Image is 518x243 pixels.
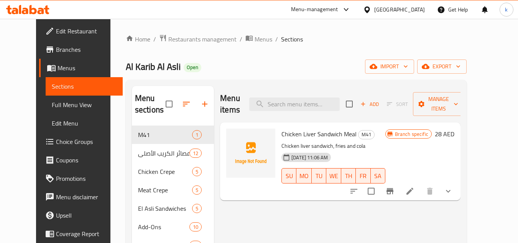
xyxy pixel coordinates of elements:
div: Add-Ons10 [132,218,214,236]
span: M41 [138,130,192,139]
button: SU [281,168,296,183]
button: WE [326,168,341,183]
span: Upsell [56,211,117,220]
span: SU [285,170,293,182]
span: Select to update [363,183,379,199]
span: Branches [56,45,117,54]
span: Edit Menu [52,119,117,128]
div: عصائر الكريب الأصلي12 [132,144,214,162]
button: delete [421,182,439,200]
span: Branch specific [392,131,431,138]
span: Edit Restaurant [56,26,117,36]
div: El Asli Sandwiches5 [132,199,214,218]
h6: 28 AED [435,129,454,139]
span: Select all sections [161,96,177,112]
span: Al Karib Al Asli [126,58,181,75]
div: [GEOGRAPHIC_DATA] [374,5,425,14]
span: Meat Crepe [138,185,192,195]
span: MO [299,170,309,182]
span: Menu disclaimer [56,192,117,202]
div: items [192,204,202,213]
button: sort-choices [345,182,363,200]
button: FR [356,168,370,183]
button: TU [312,168,326,183]
span: Sections [52,82,117,91]
span: Coupons [56,155,117,165]
span: 5 [192,205,201,212]
span: Coverage Report [56,229,117,238]
span: Menus [58,63,117,73]
li: / [240,35,242,44]
span: 5 [192,168,201,175]
span: Select section [341,96,357,112]
span: [DATE] 11:06 AM [288,154,331,161]
span: Chicken Crepe [138,167,192,176]
a: Full Menu View [46,96,123,114]
span: Promotions [56,174,117,183]
div: Menu-management [291,5,338,14]
button: MO [296,168,312,183]
span: Restaurants management [168,35,237,44]
span: FR [359,170,367,182]
div: Meat Crepe5 [132,181,214,199]
div: items [192,167,202,176]
span: Add-Ons [138,222,189,231]
span: M41 [358,130,374,139]
span: 5 [192,187,201,194]
button: Add [357,98,382,110]
div: items [192,130,202,139]
div: M411 [132,126,214,144]
span: SA [374,170,382,182]
a: Edit menu item [405,187,414,196]
span: WE [329,170,338,182]
h2: Menu sections [135,93,166,116]
span: TH [344,170,353,182]
li: / [153,35,156,44]
a: Branches [39,40,123,59]
a: Menu disclaimer [39,188,123,206]
a: Home [126,35,150,44]
div: items [192,185,202,195]
a: Menus [39,59,123,77]
span: 12 [190,150,201,157]
span: Sections [281,35,303,44]
span: Add item [357,98,382,110]
button: show more [439,182,457,200]
span: import [371,62,408,71]
span: El Asli Sandwiches [138,204,192,213]
p: Chicken liver sandwich, fries and cola [281,141,385,151]
span: export [423,62,460,71]
img: Chicken Liver Sandwich Meal [226,129,275,178]
span: Full Menu View [52,100,117,109]
span: عصائر الكريب الأصلي [138,149,189,158]
span: Sort sections [177,95,196,113]
svg: Show Choices [444,187,453,196]
span: Choice Groups [56,137,117,146]
button: TH [341,168,356,183]
a: Sections [46,77,123,96]
span: TU [315,170,323,182]
a: Upsell [39,206,123,225]
span: Menus [255,35,272,44]
li: / [275,35,278,44]
a: Coupons [39,151,123,169]
button: SA [371,168,385,183]
a: Edit Menu [46,114,123,132]
span: k [505,5,508,14]
button: Branch-specific-item [381,182,399,200]
nav: breadcrumb [126,34,467,44]
input: search [249,98,340,111]
a: Restaurants management [159,34,237,44]
a: Promotions [39,169,123,188]
button: Add section [196,95,214,113]
h2: Menu items [220,93,240,116]
div: items [189,149,202,158]
a: Edit Restaurant [39,22,123,40]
